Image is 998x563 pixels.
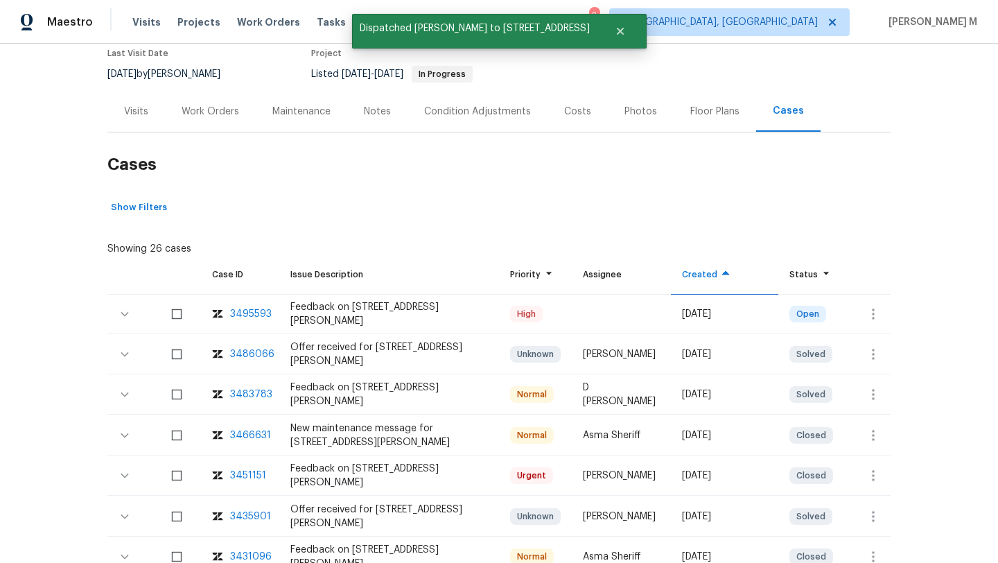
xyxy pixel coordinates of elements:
a: zendesk-icon3495593 [212,307,268,321]
span: Solved [791,388,831,401]
div: Photos [624,105,657,119]
span: Normal [511,428,552,442]
div: Feedback on [STREET_ADDRESS][PERSON_NAME] [290,300,488,328]
span: Projects [177,15,220,29]
img: zendesk-icon [212,510,223,523]
a: zendesk-icon3466631 [212,428,268,442]
div: D [PERSON_NAME] [583,381,660,408]
div: Assignee [583,268,660,281]
div: Floor Plans [690,105,739,119]
div: [DATE] [682,347,767,361]
a: zendesk-icon3451151 [212,469,268,483]
div: Work Orders [182,105,239,119]
span: Dispatched [PERSON_NAME] to [STREET_ADDRESS] [352,14,597,43]
div: Feedback on [STREET_ADDRESS][PERSON_NAME] [290,462,488,490]
span: [DATE] [342,69,371,79]
span: [PERSON_NAME] M [883,15,977,29]
h2: Cases [107,132,891,197]
div: 3495593 [230,307,272,321]
div: 3486066 [230,347,274,361]
div: Status [789,268,834,281]
img: zendesk-icon [212,347,223,361]
span: Urgent [511,469,552,483]
div: [PERSON_NAME] [583,469,660,483]
div: Feedback on [STREET_ADDRESS][PERSON_NAME] [290,381,488,408]
img: zendesk-icon [212,307,223,321]
span: [GEOGRAPHIC_DATA], [GEOGRAPHIC_DATA] [621,15,818,29]
div: Showing 26 cases [107,236,191,256]
span: Project [311,49,342,58]
span: Closed [791,428,832,442]
div: Offer received for [STREET_ADDRESS][PERSON_NAME] [290,503,488,530]
div: 3466631 [230,428,271,442]
span: High [511,307,541,321]
div: Visits [124,105,148,119]
div: by [PERSON_NAME] [107,66,237,83]
div: Case ID [212,268,268,281]
div: [PERSON_NAME] [583,347,660,361]
div: Asma Sheriff [583,428,660,442]
img: zendesk-icon [212,469,223,483]
div: Costs [564,105,591,119]
span: Tasks [317,17,346,27]
span: Normal [511,388,552,401]
div: Notes [364,105,391,119]
span: Solved [791,510,831,523]
span: Show Filters [111,200,167,216]
div: Condition Adjustments [424,105,531,119]
img: zendesk-icon [212,428,223,442]
div: [DATE] [682,510,767,523]
div: [DATE] [682,469,767,483]
img: zendesk-icon [212,388,223,401]
div: Maintenance [272,105,331,119]
span: Work Orders [237,15,300,29]
div: Created [682,268,767,281]
div: New maintenance message for [STREET_ADDRESS][PERSON_NAME] [290,422,488,449]
a: zendesk-icon3435901 [212,510,268,523]
div: 2 [589,8,599,22]
span: Closed [791,469,832,483]
div: [DATE] [682,428,767,442]
div: Issue Description [290,268,488,281]
div: [DATE] [682,388,767,401]
div: Priority [510,268,561,281]
div: 3483783 [230,388,272,401]
span: Open [791,307,825,321]
span: - [342,69,403,79]
span: [DATE] [107,69,137,79]
a: zendesk-icon3486066 [212,347,268,361]
div: 3435901 [230,510,271,523]
span: [DATE] [374,69,403,79]
div: Cases [773,104,804,118]
button: Show Filters [107,197,170,218]
span: Solved [791,347,831,361]
div: 3451151 [230,469,266,483]
div: [DATE] [682,307,767,321]
span: Unknown [511,347,559,361]
span: Unknown [511,510,559,523]
span: In Progress [413,70,471,78]
span: Listed [311,69,473,79]
button: Close [597,17,643,45]
div: Offer received for [STREET_ADDRESS][PERSON_NAME] [290,340,488,368]
a: zendesk-icon3483783 [212,388,268,401]
span: Maestro [47,15,93,29]
span: Visits [132,15,161,29]
div: [PERSON_NAME] [583,510,660,523]
span: Last Visit Date [107,49,168,58]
